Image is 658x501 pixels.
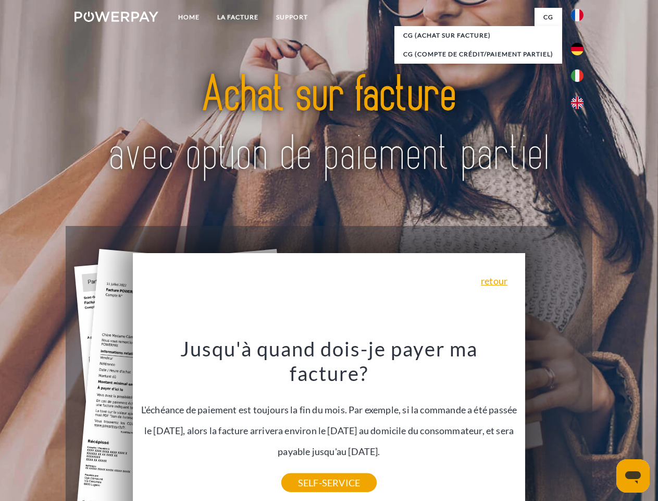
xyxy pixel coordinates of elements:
[571,97,583,109] img: en
[139,336,519,483] div: L'échéance de paiement est toujours la fin du mois. Par exemple, si la commande a été passée le [...
[481,276,507,285] a: retour
[535,8,562,27] a: CG
[281,473,377,492] a: SELF-SERVICE
[571,69,583,82] img: it
[394,45,562,64] a: CG (Compte de crédit/paiement partiel)
[139,336,519,386] h3: Jusqu'à quand dois-je payer ma facture?
[169,8,208,27] a: Home
[571,9,583,21] img: fr
[616,459,650,493] iframe: Bouton de lancement de la fenêtre de messagerie
[100,50,558,200] img: title-powerpay_fr.svg
[571,43,583,55] img: de
[394,26,562,45] a: CG (achat sur facture)
[75,11,158,22] img: logo-powerpay-white.svg
[208,8,267,27] a: LA FACTURE
[267,8,317,27] a: Support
